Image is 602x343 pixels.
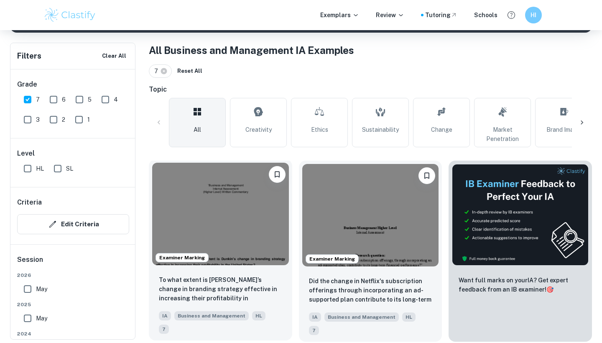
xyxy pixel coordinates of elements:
img: Clastify logo [43,7,97,23]
span: 2025 [17,301,129,308]
span: Market Penetration [478,125,527,143]
span: Sustainability [362,125,399,134]
span: 🎯 [546,286,554,293]
p: Review [376,10,404,20]
h6: Criteria [17,197,42,207]
a: ThumbnailWant full marks on yourIA? Get expert feedback from an IB examiner! [449,161,592,342]
a: Tutoring [425,10,457,20]
a: Examiner MarkingBookmarkTo what extent is Dunkin’s change in branding strategy effective in incre... [149,161,292,342]
h6: Filters [17,50,41,62]
h1: All Business and Management IA Examples [149,43,592,58]
span: 4 [114,95,118,104]
span: IA [309,312,321,322]
button: Help and Feedback [504,8,518,22]
span: 1 [87,115,90,124]
span: SL [66,164,73,173]
span: Examiner Marking [156,254,208,261]
img: Business and Management IA example thumbnail: Did the change in Netflix's subscription [302,164,439,266]
p: Did the change in Netflix's subscription offerings through incorporating an ad-supported plan con... [309,276,432,305]
button: Bookmark [418,167,435,184]
span: 2026 [17,271,129,279]
span: May [36,314,47,323]
h6: Session [17,255,129,271]
img: Business and Management IA example thumbnail: To what extent is Dunkin’s change in bra [152,163,289,265]
span: HL [252,311,265,320]
h6: Topic [149,84,592,95]
p: Want full marks on your IA ? Get expert feedback from an IB examiner! [459,276,582,294]
span: 7 [36,95,40,104]
div: 7 [149,64,172,78]
a: Schools [474,10,497,20]
p: To what extent is Dunkin’s change in branding strategy effective in increasing their profitabilit... [159,275,282,304]
span: IA [159,311,171,320]
span: Business and Management [324,312,399,322]
span: HL [36,164,44,173]
button: Edit Criteria [17,214,129,234]
span: Business and Management [174,311,249,320]
span: All [194,125,201,134]
button: Clear All [100,50,128,62]
button: Bookmark [269,166,286,183]
span: Examiner Marking [306,255,358,263]
span: 7 [159,325,169,334]
span: 5 [88,95,92,104]
span: 2024 [17,330,129,338]
span: Change [431,125,452,134]
h6: Level [17,148,129,159]
button: HI [525,7,542,23]
span: 2 [62,115,65,124]
button: Reset All [175,65,204,77]
h6: HI [529,10,538,20]
span: Creativity [245,125,272,134]
span: 7 [154,67,162,76]
span: 7 [309,326,319,335]
span: 6 [62,95,66,104]
span: May [36,284,47,294]
img: Thumbnail [452,164,589,266]
span: Ethics [311,125,328,134]
span: HL [402,312,416,322]
span: 3 [36,115,40,124]
a: Examiner MarkingBookmarkDid the change in Netflix's subscription offerings through incorporating ... [299,161,442,342]
span: Brand Image [546,125,581,134]
h6: Grade [17,79,129,90]
p: Exemplars [320,10,359,20]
